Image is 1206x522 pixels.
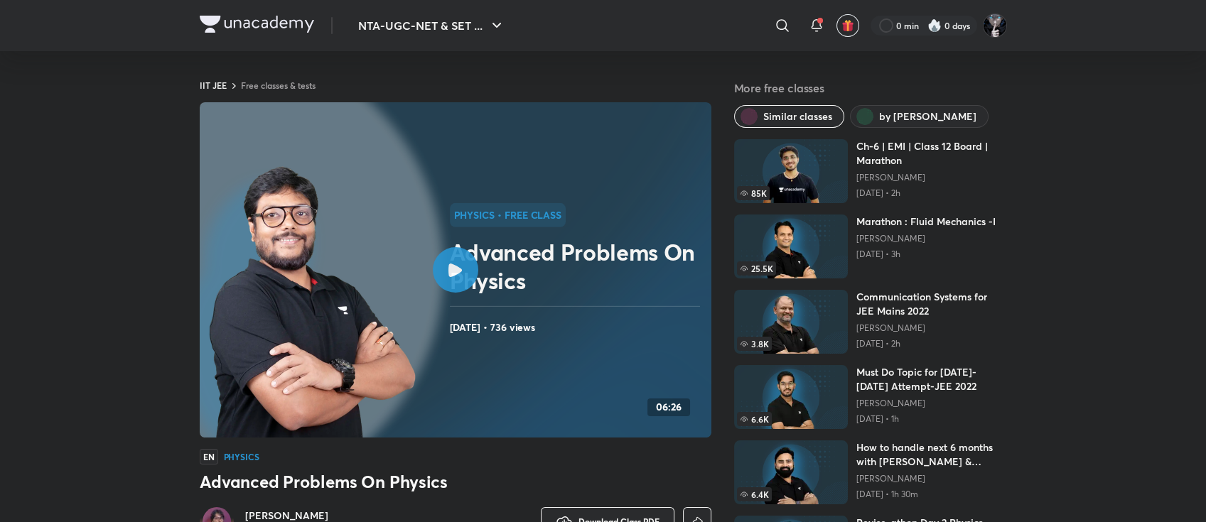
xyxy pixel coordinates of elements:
[850,105,989,128] button: by Pankaj Singh
[856,338,1007,349] p: [DATE] • 2h
[856,322,1007,334] a: [PERSON_NAME]
[224,452,260,461] h4: Physics
[856,233,996,244] a: [PERSON_NAME]
[927,18,942,33] img: streak
[737,337,772,351] span: 3.8K
[836,14,859,37] button: avatar
[856,440,1007,469] h6: How to handle next 6 months with [PERSON_NAME] & [PERSON_NAME]
[200,80,227,91] a: IIT JEE
[763,109,832,124] span: Similar classes
[856,489,1007,500] p: [DATE] • 1h 30m
[856,172,1007,183] a: [PERSON_NAME]
[734,105,844,128] button: Similar classes
[856,290,1007,318] h6: Communication Systems for JEE Mains 2022
[450,318,706,337] h4: [DATE] • 736 views
[734,80,1007,97] h5: More free classes
[856,413,1007,425] p: [DATE] • 1h
[737,186,770,200] span: 85K
[350,11,514,40] button: NTA-UGC-NET & SET ...
[856,365,1007,393] h6: Must Do Topic for [DATE]-[DATE] Attempt-JEE 2022
[200,449,218,464] span: EN
[856,473,1007,484] a: [PERSON_NAME]
[737,487,772,501] span: 6.4K
[856,139,1007,168] h6: Ch-6 | EMI | Class 12 Board | Marathon
[200,16,314,36] a: Company Logo
[983,13,1007,38] img: anirban dey
[450,238,706,295] h2: Advanced Problems On Physics
[879,109,976,124] span: by Pankaj Singh
[737,412,772,426] span: 6.6K
[200,470,711,493] h3: Advanced Problems On Physics
[241,80,316,91] a: Free classes & tests
[856,398,1007,409] a: [PERSON_NAME]
[656,401,682,413] h4: 06:26
[200,16,314,33] img: Company Logo
[841,19,854,32] img: avatar
[856,187,1007,199] p: [DATE] • 2h
[737,261,776,276] span: 25.5K
[856,214,996,229] h6: Marathon : Fluid Mechanics -I
[856,249,996,260] p: [DATE] • 3h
